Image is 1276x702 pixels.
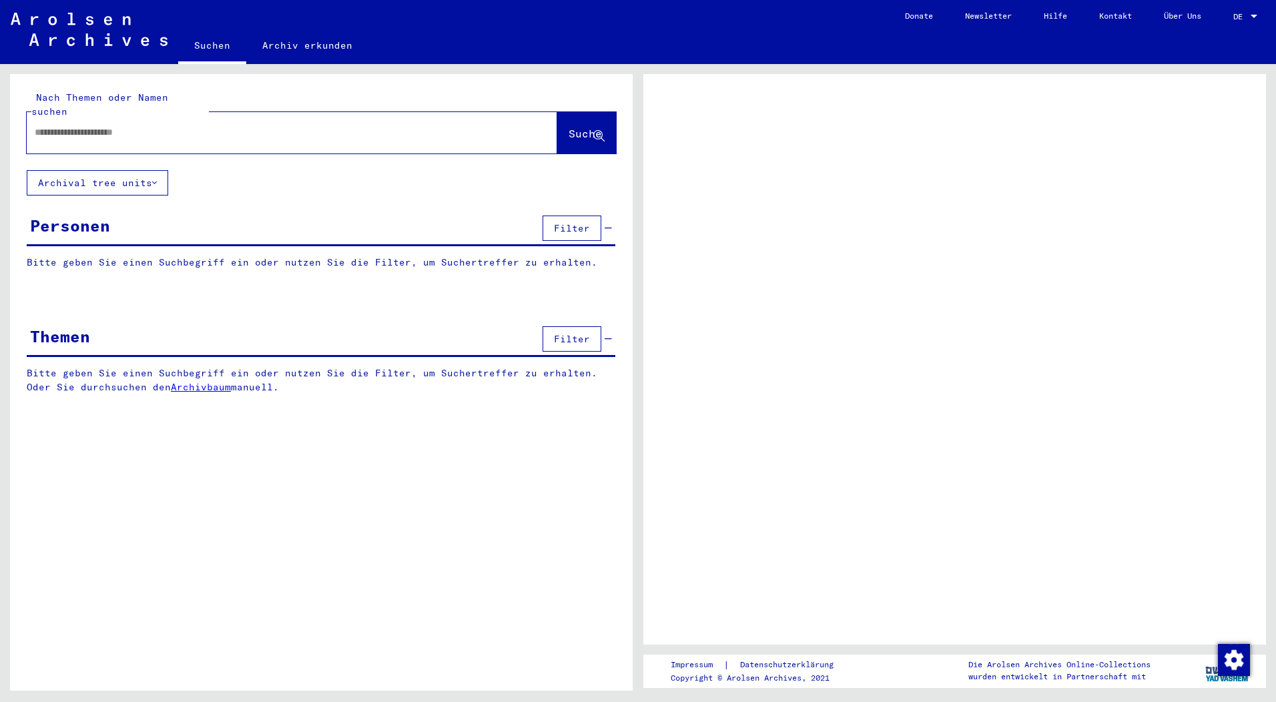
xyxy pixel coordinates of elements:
div: | [671,658,850,672]
a: Datenschutzerklärung [729,658,850,672]
span: Suche [569,127,602,140]
button: Suche [557,112,616,153]
p: Die Arolsen Archives Online-Collections [968,659,1151,671]
a: Archivbaum [171,381,231,393]
span: Filter [554,222,590,234]
div: Themen [30,324,90,348]
mat-label: Nach Themen oder Namen suchen [31,91,168,117]
div: Zustimmung ändern [1217,643,1249,675]
img: Zustimmung ändern [1218,644,1250,676]
a: Archiv erkunden [246,29,368,61]
a: Impressum [671,658,723,672]
img: yv_logo.png [1203,654,1253,687]
button: Filter [543,216,601,241]
button: Archival tree units [27,170,168,196]
p: Copyright © Arolsen Archives, 2021 [671,672,850,684]
div: Personen [30,214,110,238]
span: Filter [554,333,590,345]
button: Filter [543,326,601,352]
p: wurden entwickelt in Partnerschaft mit [968,671,1151,683]
img: Arolsen_neg.svg [11,13,168,46]
span: DE [1233,12,1248,21]
a: Suchen [178,29,246,64]
p: Bitte geben Sie einen Suchbegriff ein oder nutzen Sie die Filter, um Suchertreffer zu erhalten. [27,256,615,270]
p: Bitte geben Sie einen Suchbegriff ein oder nutzen Sie die Filter, um Suchertreffer zu erhalten. O... [27,366,616,394]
